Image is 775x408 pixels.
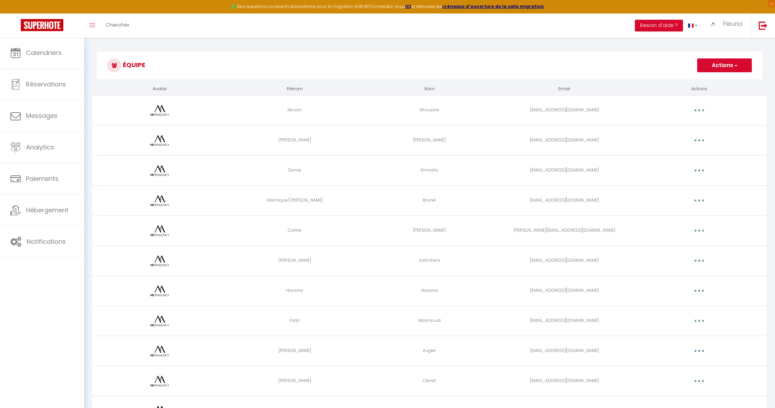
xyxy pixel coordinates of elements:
[708,20,718,27] img: ...
[362,125,497,155] td: [PERSON_NAME]
[92,83,227,95] th: Avatar
[497,125,632,155] td: [EMAIL_ADDRESS][DOMAIN_NAME]
[497,336,632,366] td: [EMAIL_ADDRESS][DOMAIN_NAME]
[362,95,497,125] td: Ikhouane
[142,158,178,183] img: 17364195754524.jpg
[26,48,62,57] span: Calendriers
[142,309,178,333] img: 17387537402118.jpg
[26,206,69,214] span: Hébergement
[227,336,362,366] td: [PERSON_NAME]
[497,95,632,125] td: [EMAIL_ADDRESS][DOMAIN_NAME]
[142,128,178,152] img: 17364196228253.jpg
[142,188,178,213] img: 17364196691751.jpg
[697,58,752,72] button: Actions
[632,83,767,95] th: Actions
[497,306,632,336] td: [EMAIL_ADDRESS][DOMAIN_NAME]
[442,3,544,9] a: créneaux d'ouverture de la salle migration
[405,3,411,9] a: ICI
[142,98,178,122] img: 17364196401454.jpg
[227,366,362,396] td: [PERSON_NAME]
[106,21,129,28] span: Chercher
[497,215,632,245] td: [PERSON_NAME][EMAIL_ADDRESS][DOMAIN_NAME]
[227,245,362,276] td: [PERSON_NAME]
[362,336,497,366] td: Augier
[227,185,362,215] td: Véronique/ [PERSON_NAME]
[759,21,767,30] img: logout
[362,276,497,306] td: Hassina
[362,366,497,396] td: Clenet
[97,52,762,79] h3: Équipe
[497,155,632,185] td: [EMAIL_ADDRESS][DOMAIN_NAME]
[26,111,57,120] span: Messages
[26,174,58,183] span: Paiements
[723,19,743,28] span: Fleuria
[362,306,497,336] td: Masmoudi
[100,13,135,38] a: Chercher
[21,19,63,31] img: Super Booking
[142,369,178,393] img: 17392112013258.jpg
[362,155,497,185] td: Ennasiry
[362,215,497,245] td: [PERSON_NAME]
[227,155,362,185] td: Sanae
[142,249,178,273] img: 17364188599106.jpg
[227,125,362,155] td: [PERSON_NAME]
[362,245,497,276] td: salimbeni
[746,377,770,403] iframe: Chat
[227,215,362,245] td: Carine
[497,83,632,95] th: Email
[142,279,178,303] img: 17387511240322.jpg
[227,306,362,336] td: Farid
[497,366,632,396] td: [EMAIL_ADDRESS][DOMAIN_NAME]
[26,80,66,89] span: Réservations
[703,13,751,38] a: ... Fleuria
[497,245,632,276] td: [EMAIL_ADDRESS][DOMAIN_NAME]
[227,95,362,125] td: Mounir
[497,185,632,215] td: [EMAIL_ADDRESS][DOMAIN_NAME]
[142,219,178,243] img: 17364197111683.jpg
[497,276,632,306] td: [EMAIL_ADDRESS][DOMAIN_NAME]
[26,143,54,151] span: Analytics
[635,20,683,31] button: Besoin d'aide ?
[27,237,66,246] span: Notifications
[362,83,497,95] th: Nom
[362,185,497,215] td: Brunel
[227,276,362,306] td: Hassina
[142,339,178,363] img: 1738944928506.jpg
[227,83,362,95] th: Prénom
